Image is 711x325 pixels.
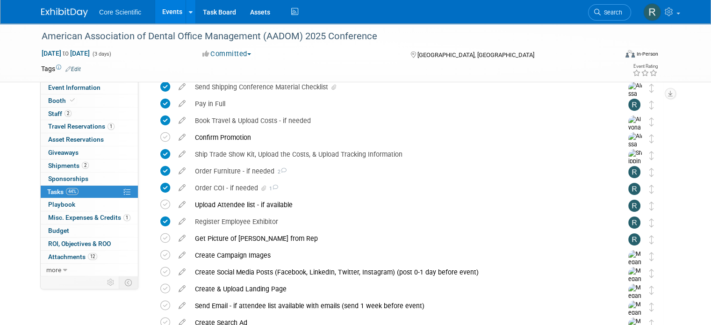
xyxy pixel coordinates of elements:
i: Move task [649,101,654,109]
i: Booth reservation complete [70,98,75,103]
td: Tags [41,64,81,73]
a: Travel Reservations1 [41,120,138,133]
a: edit [174,167,190,175]
span: 44% [66,188,79,195]
a: edit [174,217,190,226]
div: Get Picture of [PERSON_NAME] from Rep [190,231,610,246]
a: Edit [65,66,81,72]
img: Megan Murray [628,267,642,300]
span: Playbook [48,201,75,208]
img: Alyona Yurchenko [628,116,642,157]
span: to [61,50,70,57]
img: Rachel Wolff [628,217,640,229]
a: edit [174,133,190,142]
i: Move task [649,168,654,177]
a: edit [174,150,190,159]
span: Attachments [48,253,97,260]
div: Send Shipping Conference Material Checklist [190,79,610,95]
span: Giveaways [48,149,79,156]
div: Create Social Media Posts (Facebook, LinkedIn, Twitter, Instagram) (post 0-1 day before event) [190,264,610,280]
img: Rachel Wolff [628,183,640,195]
div: Upload Attendee list - if available [190,197,610,213]
td: Personalize Event Tab Strip [103,276,119,289]
span: 2 [65,110,72,117]
div: In-Person [636,51,658,58]
div: American Association of Dental Office Management (AADOM) 2025 Conference [38,28,606,45]
img: Format-Inperson.png [625,50,635,58]
div: Register Employee Exhibitor [190,214,610,230]
a: edit [174,234,190,243]
img: ExhibitDay [41,8,88,17]
span: Core Scientific [99,8,141,16]
span: Search [601,9,622,16]
i: Move task [649,84,654,93]
span: 2 [82,162,89,169]
a: Sponsorships [41,173,138,185]
td: Toggle Event Tabs [119,276,138,289]
span: Travel Reservations [48,123,115,130]
img: Rachel Wolff [628,200,640,212]
i: Move task [649,134,654,143]
span: Budget [48,227,69,234]
span: Shipments [48,162,89,169]
a: edit [174,100,190,108]
a: Staff2 [41,108,138,120]
a: edit [174,83,190,91]
img: Megan Murray [628,284,642,317]
a: Playbook [41,198,138,211]
a: edit [174,184,190,192]
span: 1 [268,186,278,192]
span: [GEOGRAPHIC_DATA], [GEOGRAPHIC_DATA] [417,51,534,58]
i: Move task [649,218,654,227]
i: Move task [649,286,654,295]
img: Rachel Wolff [628,233,640,246]
img: Alissa Schlosser [628,132,642,166]
span: [DATE] [DATE] [41,49,90,58]
a: edit [174,251,190,260]
img: Rachel Wolff [643,3,661,21]
img: Shipping Team [628,149,642,190]
a: Misc. Expenses & Credits1 [41,211,138,224]
div: Event Rating [632,64,658,69]
span: Tasks [47,188,79,195]
span: Event Information [48,84,101,91]
i: Move task [649,185,654,194]
a: Attachments12 [41,251,138,263]
a: edit [174,201,190,209]
a: Booth [41,94,138,107]
a: ROI, Objectives & ROO [41,238,138,250]
span: Sponsorships [48,175,88,182]
a: edit [174,268,190,276]
div: Create & Upload Landing Page [190,281,610,297]
a: more [41,264,138,276]
a: Tasks44% [41,186,138,198]
span: 1 [108,123,115,130]
a: edit [174,285,190,293]
img: Megan Murray [628,250,642,283]
img: Rachel Wolff [628,99,640,111]
i: Move task [649,117,654,126]
div: Create Campaign Images [190,247,610,263]
i: Move task [649,151,654,160]
span: 12 [88,253,97,260]
span: (3 days) [92,51,111,57]
span: Asset Reservations [48,136,104,143]
span: Booth [48,97,77,104]
div: Pay in Full [190,96,610,112]
img: Rachel Wolff [628,166,640,178]
a: Event Information [41,81,138,94]
span: Staff [48,110,72,117]
i: Move task [649,269,654,278]
span: more [46,266,61,274]
a: Giveaways [41,146,138,159]
a: edit [174,116,190,125]
i: Move task [649,303,654,311]
div: Send Email - if attendee list available with emails (send 1 week before event) [190,298,610,314]
button: Committed [199,49,255,59]
span: ROI, Objectives & ROO [48,240,111,247]
a: Budget [41,224,138,237]
div: Ship Trade Show Kit, Upload the Costs, & Upload Tracking Information [190,146,610,162]
i: Move task [649,235,654,244]
div: Order COI - if needed [190,180,610,196]
div: Book Travel & Upload Costs - if needed [190,113,610,129]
